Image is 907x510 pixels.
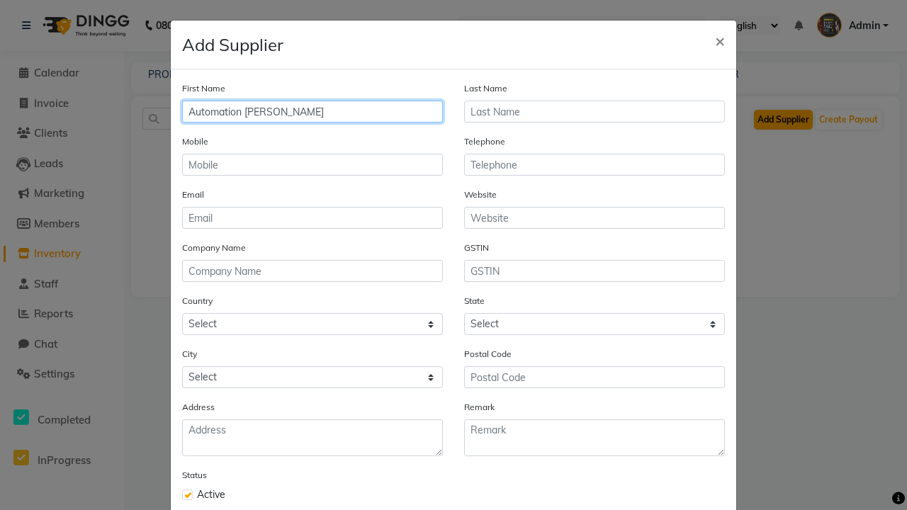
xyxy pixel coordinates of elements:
h4: Add Supplier [182,32,283,57]
span: Active [197,487,225,502]
input: Mobile [182,154,443,176]
input: Website [464,207,725,229]
input: First Name [182,101,443,123]
input: Telephone [464,154,725,176]
label: Company Name [182,242,246,254]
label: Remark [464,401,495,414]
label: First Name [182,82,225,95]
input: Company Name [182,260,443,282]
input: Postal Code [464,366,725,388]
input: Email [182,207,443,229]
button: Close [704,21,736,60]
label: Telephone [464,135,505,148]
label: Status [182,469,207,482]
label: Address [182,401,215,414]
label: GSTIN [464,242,489,254]
label: Website [464,188,497,201]
label: Mobile [182,135,208,148]
input: GSTIN [464,260,725,282]
label: Last Name [464,82,507,95]
input: Last Name [464,101,725,123]
span: × [715,30,725,51]
label: State [464,295,485,307]
label: City [182,348,197,361]
label: Email [182,188,204,201]
label: Postal Code [464,348,512,361]
label: Country [182,295,213,307]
